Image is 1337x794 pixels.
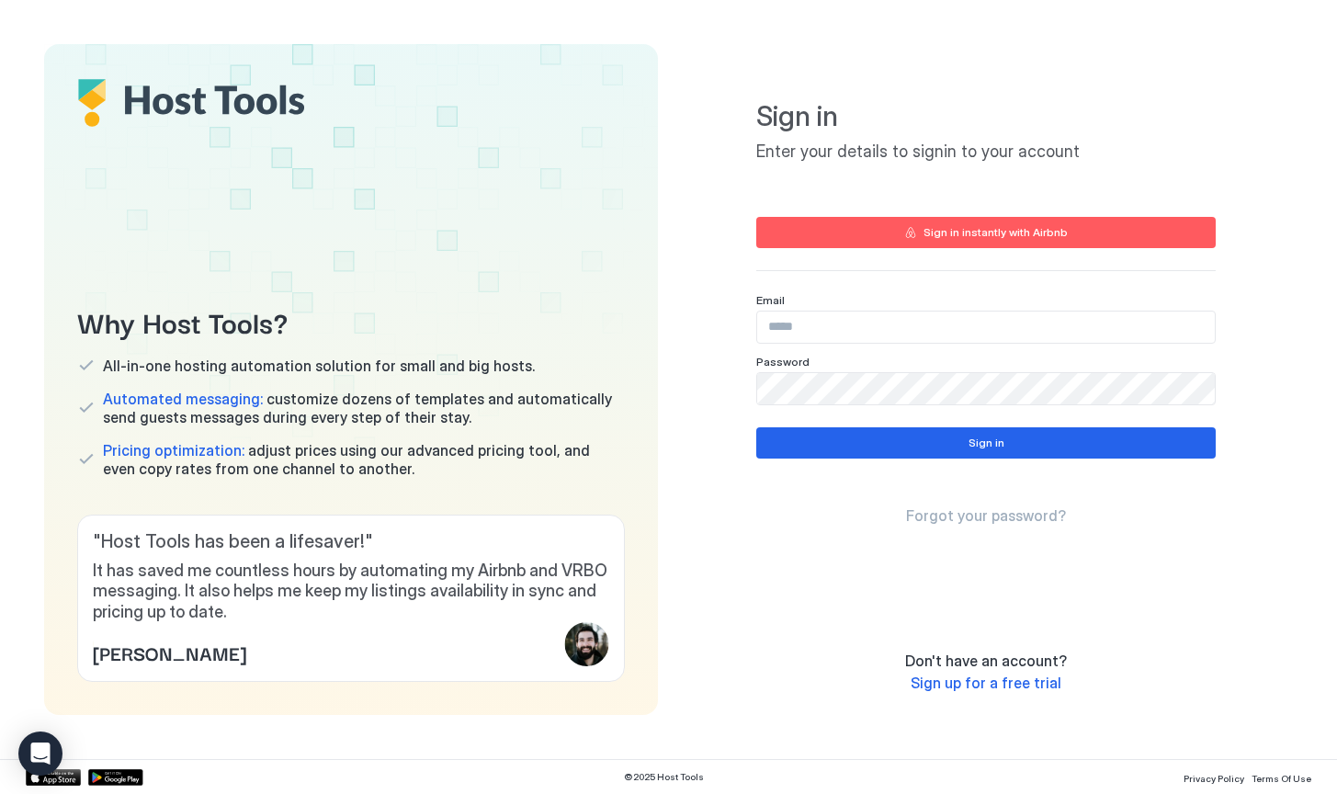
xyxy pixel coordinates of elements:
span: All-in-one hosting automation solution for small and big hosts. [103,357,535,375]
div: profile [565,622,609,666]
span: adjust prices using our advanced pricing tool, and even copy rates from one channel to another. [103,441,625,478]
span: Privacy Policy [1184,773,1244,784]
span: Sign up for a free trial [911,674,1061,692]
span: Password [756,355,810,369]
span: Email [756,293,785,307]
a: App Store [26,769,81,786]
span: Automated messaging: [103,390,263,408]
a: Privacy Policy [1184,767,1244,787]
span: Sign in [756,99,1216,134]
div: Open Intercom Messenger [18,732,62,776]
span: © 2025 Host Tools [624,771,704,783]
span: [PERSON_NAME] [93,639,246,666]
a: Terms Of Use [1252,767,1311,787]
span: Forgot your password? [906,506,1066,525]
span: It has saved me countless hours by automating my Airbnb and VRBO messaging. It also helps me keep... [93,561,609,623]
input: Input Field [757,312,1215,343]
a: Forgot your password? [906,506,1066,526]
a: Google Play Store [88,769,143,786]
span: Enter your details to signin to your account [756,142,1216,163]
span: Why Host Tools? [77,301,625,342]
input: Input Field [757,373,1215,404]
button: Sign in [756,427,1216,459]
a: Sign up for a free trial [911,674,1061,693]
div: Sign in [969,435,1004,451]
span: Terms Of Use [1252,773,1311,784]
span: " Host Tools has been a lifesaver! " [93,530,609,553]
div: Sign in instantly with Airbnb [923,224,1068,241]
button: Sign in instantly with Airbnb [756,217,1216,248]
span: Pricing optimization: [103,441,244,459]
span: Don't have an account? [905,652,1067,670]
span: customize dozens of templates and automatically send guests messages during every step of their s... [103,390,625,426]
